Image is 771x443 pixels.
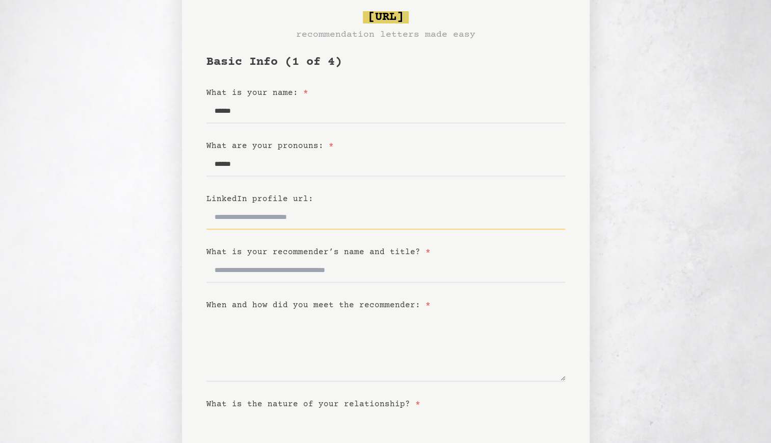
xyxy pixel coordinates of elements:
label: What is your name: [206,88,308,97]
label: LinkedIn profile url: [206,194,313,204]
label: What is the nature of your relationship? [206,400,420,409]
label: When and how did you meet the recommender: [206,301,431,310]
span: [URL] [363,11,409,23]
h3: recommendation letters made easy [296,28,475,42]
label: What is your recommender’s name and title? [206,248,431,257]
h1: Basic Info (1 of 4) [206,54,565,70]
label: What are your pronouns: [206,141,334,151]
